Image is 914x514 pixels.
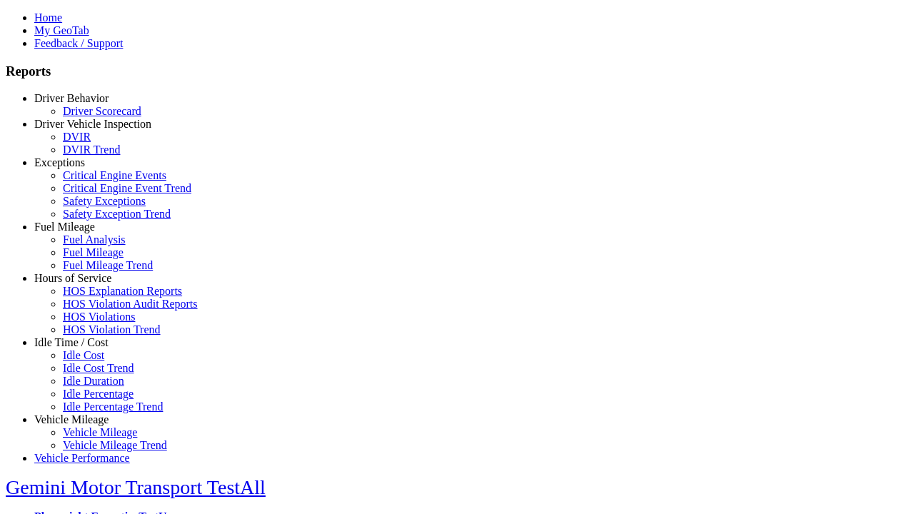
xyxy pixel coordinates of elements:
[34,221,95,233] a: Fuel Mileage
[34,272,111,284] a: Hours of Service
[63,195,146,207] a: Safety Exceptions
[34,24,89,36] a: My GeoTab
[63,182,191,194] a: Critical Engine Event Trend
[63,105,141,117] a: Driver Scorecard
[6,476,266,498] a: Gemini Motor Transport TestAll
[63,388,134,400] a: Idle Percentage
[34,336,109,348] a: Idle Time / Cost
[34,118,151,130] a: Driver Vehicle Inspection
[34,92,109,104] a: Driver Behavior
[34,452,130,464] a: Vehicle Performance
[63,259,153,271] a: Fuel Mileage Trend
[34,156,85,168] a: Exceptions
[63,375,124,387] a: Idle Duration
[63,311,135,323] a: HOS Violations
[63,131,91,143] a: DVIR
[63,400,163,413] a: Idle Percentage Trend
[63,246,124,258] a: Fuel Mileage
[63,233,126,246] a: Fuel Analysis
[63,349,104,361] a: Idle Cost
[63,439,167,451] a: Vehicle Mileage Trend
[63,143,120,156] a: DVIR Trend
[63,323,161,336] a: HOS Violation Trend
[63,426,137,438] a: Vehicle Mileage
[63,169,166,181] a: Critical Engine Events
[34,11,62,24] a: Home
[63,298,198,310] a: HOS Violation Audit Reports
[63,285,182,297] a: HOS Explanation Reports
[34,413,109,425] a: Vehicle Mileage
[63,362,134,374] a: Idle Cost Trend
[6,64,908,79] h3: Reports
[34,37,123,49] a: Feedback / Support
[63,208,171,220] a: Safety Exception Trend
